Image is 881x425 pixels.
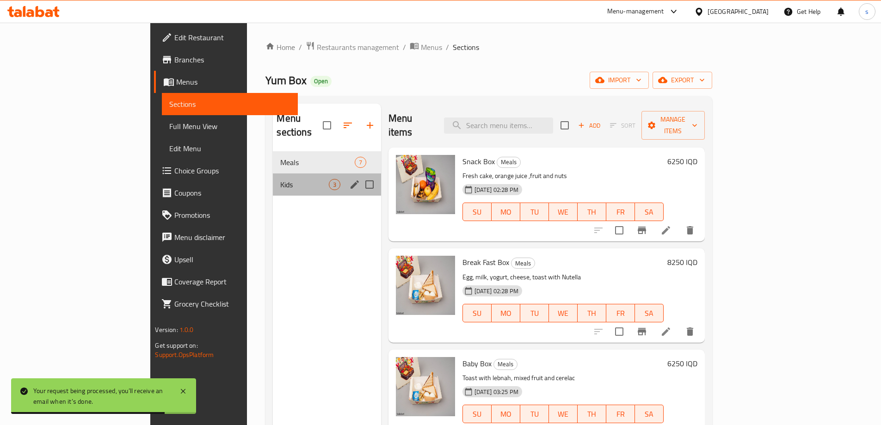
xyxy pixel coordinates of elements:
img: Break Fast Box [396,256,455,315]
a: Support.OpsPlatform [155,349,214,361]
span: FR [610,307,631,320]
button: MO [492,304,520,322]
span: Sort sections [337,114,359,136]
span: MO [495,407,517,421]
span: Branches [174,54,290,65]
div: Open [310,76,332,87]
button: import [590,72,649,89]
span: MO [495,205,517,219]
span: Menus [176,76,290,87]
a: Choice Groups [154,160,297,182]
span: Get support on: [155,339,197,351]
span: Select all sections [317,116,337,135]
span: s [865,6,869,17]
button: Manage items [641,111,704,140]
button: TU [520,304,549,322]
a: Edit menu item [660,225,672,236]
span: Add item [574,118,604,133]
span: SU [467,205,488,219]
a: Coverage Report [154,271,297,293]
span: Select section first [604,118,641,133]
span: Sections [453,42,479,53]
span: TU [524,205,545,219]
a: Edit Restaurant [154,26,297,49]
span: Open [310,77,332,85]
span: WE [553,307,574,320]
p: Toast with lebnah, mixed fruit and cerelac [462,372,664,384]
button: SU [462,405,492,423]
a: Restaurants management [306,41,399,53]
span: Restaurants management [317,42,399,53]
span: Sections [169,99,290,110]
span: Edit Menu [169,143,290,154]
a: Upsell [154,248,297,271]
a: Menus [154,71,297,93]
button: WE [549,304,578,322]
span: SU [467,407,488,421]
a: Promotions [154,204,297,226]
div: Meals [493,359,518,370]
button: delete [679,320,701,343]
span: WE [553,407,574,421]
button: Add [574,118,604,133]
a: Menu disclaimer [154,226,297,248]
span: Meals [280,157,354,168]
span: Full Menu View [169,121,290,132]
span: 7 [355,158,366,167]
span: TH [581,205,603,219]
img: Snack Box [396,155,455,214]
li: / [446,42,449,53]
button: MO [492,203,520,221]
button: TU [520,405,549,423]
span: Coverage Report [174,276,290,287]
h6: 6250 IQD [667,155,697,168]
span: TH [581,307,603,320]
div: Meals7 [273,151,381,173]
button: MO [492,405,520,423]
span: TU [524,307,545,320]
span: Select section [555,116,574,135]
span: 3 [329,180,340,189]
a: Branches [154,49,297,71]
span: TU [524,407,545,421]
span: Choice Groups [174,165,290,176]
button: FR [606,304,635,322]
span: Select to update [610,322,629,341]
span: TH [581,407,603,421]
span: [DATE] 02:28 PM [471,185,522,194]
span: Meals [511,258,535,269]
button: delete [679,219,701,241]
span: [DATE] 03:25 PM [471,388,522,396]
button: TH [578,203,606,221]
span: FR [610,205,631,219]
div: [GEOGRAPHIC_DATA] [708,6,769,17]
a: Menus [410,41,442,53]
button: TH [578,405,606,423]
button: FR [606,203,635,221]
button: SA [635,405,664,423]
button: SA [635,203,664,221]
span: FR [610,407,631,421]
span: [DATE] 02:28 PM [471,287,522,296]
button: SA [635,304,664,322]
div: Menu-management [607,6,664,17]
button: Branch-specific-item [631,320,653,343]
a: Coupons [154,182,297,204]
button: Branch-specific-item [631,219,653,241]
span: SU [467,307,488,320]
span: export [660,74,705,86]
div: Kids3edit [273,173,381,196]
button: SU [462,203,492,221]
button: TH [578,304,606,322]
span: Select to update [610,221,629,240]
nav: Menu sections [273,148,381,199]
h6: 8250 IQD [667,256,697,269]
button: SU [462,304,492,322]
span: WE [553,205,574,219]
span: Manage items [649,114,697,137]
span: Meals [497,157,520,167]
button: FR [606,405,635,423]
div: Meals [511,258,535,269]
span: Kids [280,179,328,190]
